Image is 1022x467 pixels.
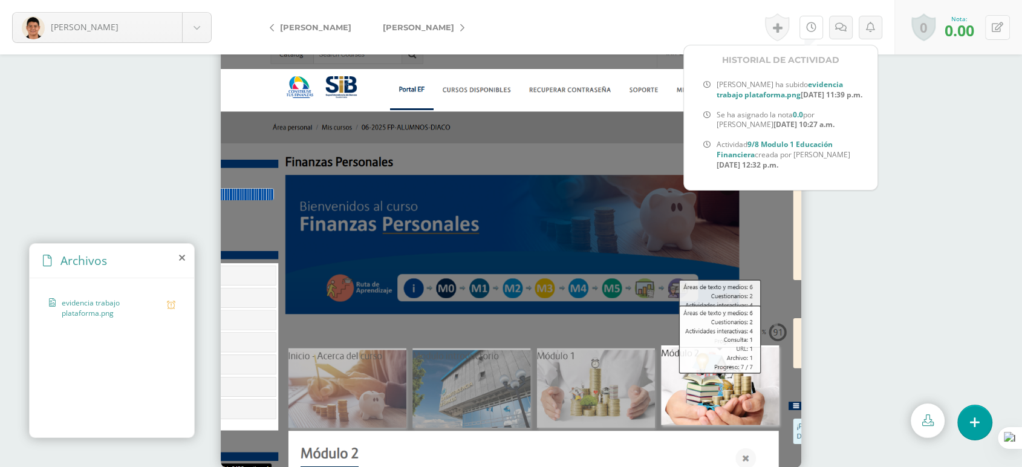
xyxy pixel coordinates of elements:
[62,298,161,318] span: evidencia trabajo plataforma.png
[773,119,835,129] b: [DATE] 10:27 a.m.
[13,13,211,42] a: [PERSON_NAME]
[179,253,185,263] i: close
[383,22,454,32] span: [PERSON_NAME]
[717,160,778,170] b: [DATE] 12:32 p.m.
[60,252,107,269] span: Archivos
[280,22,351,32] span: [PERSON_NAME]
[717,140,868,170] span: Actividad creada por [PERSON_NAME]
[260,13,367,42] a: [PERSON_NAME]
[684,45,877,75] div: Historial de actividad
[793,109,803,120] b: 0.0
[717,79,843,100] b: evidencia trabajo plataforma.png
[945,20,974,41] span: 0.00
[367,13,474,42] a: [PERSON_NAME]
[22,16,45,39] img: 7e618116e9af734cb939460f0888e716.png
[911,13,936,41] a: 0
[801,90,862,100] b: [DATE] 11:39 p.m.
[51,21,119,33] span: [PERSON_NAME]
[717,80,868,100] span: [PERSON_NAME] ha subido
[717,139,833,160] b: 9/8 Modulo 1 Educación Financiera
[221,32,801,467] img: https://edoofiles.nyc3.digitaloceanspaces.com/elvalle/activity_submission/42236651-ba7c-4121-8357...
[945,15,974,23] div: Nota:
[717,110,868,131] span: Se ha asignado la nota por [PERSON_NAME]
